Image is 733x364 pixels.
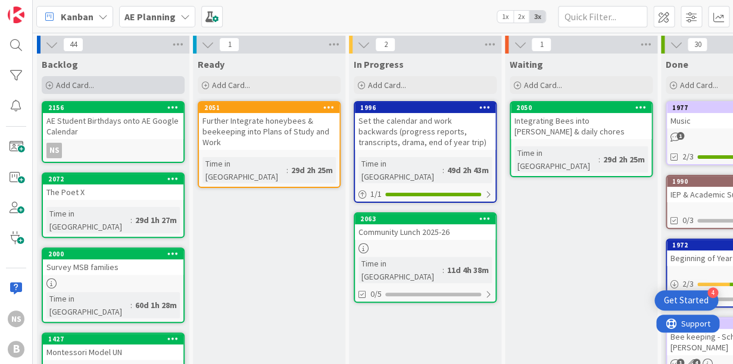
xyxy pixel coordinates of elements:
div: Integrating Bees into [PERSON_NAME] & daily chores [511,113,651,139]
div: 1996Set the calendar and work backwards (progress reports, transcripts, drama, end of year trip) [355,102,495,150]
span: 2 / 3 [682,278,694,290]
span: Backlog [42,58,78,70]
a: 2050Integrating Bees into [PERSON_NAME] & daily choresTime in [GEOGRAPHIC_DATA]:29d 2h 25m [510,101,653,177]
span: : [130,214,132,227]
div: 11d 4h 38m [444,263,492,277]
div: 1427 [48,335,183,343]
span: 3x [529,11,545,23]
span: : [130,299,132,312]
div: 2072 [43,174,183,184]
span: Kanban [61,10,93,24]
div: 60d 1h 28m [132,299,180,312]
span: Add Card... [368,80,406,90]
div: NS [43,143,183,158]
span: : [286,164,288,177]
a: 2051Further Integrate honeybees & beekeeping into Plans of Study and WorkTime in [GEOGRAPHIC_DATA... [198,101,341,188]
span: 1 [531,37,551,52]
div: 2063 [355,214,495,224]
img: Visit kanbanzone.com [8,7,24,23]
div: 29d 1h 27m [132,214,180,227]
span: 1x [497,11,513,23]
div: 2051 [199,102,339,113]
div: 1996 [355,102,495,113]
span: : [442,263,444,277]
a: 2063Community Lunch 2025-26Time in [GEOGRAPHIC_DATA]:11d 4h 38m0/5 [354,212,497,303]
div: 2063 [360,215,495,223]
div: 29d 2h 25m [288,164,336,177]
div: Time in [GEOGRAPHIC_DATA] [46,292,130,318]
div: Montessori Model UN [43,344,183,360]
span: 2 [375,37,395,52]
div: B [8,341,24,357]
span: Ready [198,58,224,70]
div: Time in [GEOGRAPHIC_DATA] [514,146,598,172]
span: 1 [219,37,239,52]
div: 4 [707,287,718,298]
div: 2051Further Integrate honeybees & beekeeping into Plans of Study and Work [199,102,339,150]
div: Further Integrate honeybees & beekeeping into Plans of Study and Work [199,113,339,150]
div: 49d 2h 43m [444,164,492,177]
span: 30 [687,37,707,52]
span: 1 [676,132,684,140]
div: 1/1 [355,187,495,202]
div: Survey MSB families [43,259,183,275]
span: 44 [63,37,83,52]
div: Time in [GEOGRAPHIC_DATA] [46,207,130,233]
div: NS [8,310,24,327]
div: 2050 [516,103,651,112]
div: Set the calendar and work backwards (progress reports, transcripts, drama, end of year trip) [355,113,495,150]
span: : [598,153,600,166]
div: 2072The Poet X [43,174,183,200]
span: 0/5 [370,288,382,300]
span: Support [25,2,54,16]
span: Waiting [510,58,543,70]
div: Time in [GEOGRAPHIC_DATA] [358,257,442,283]
div: 2000 [48,250,183,258]
input: Quick Filter... [558,6,647,27]
div: 2063Community Lunch 2025-26 [355,214,495,240]
div: 2156AE Student Birthdays onto AE Google Calendar [43,102,183,139]
div: 1427Montessori Model UN [43,334,183,360]
span: : [442,164,444,177]
div: 1996 [360,103,495,112]
div: 2000 [43,249,183,259]
div: 2156 [43,102,183,113]
span: Add Card... [524,80,562,90]
div: 2050 [511,102,651,113]
span: Add Card... [212,80,250,90]
span: In Progress [354,58,404,70]
span: Add Card... [56,80,94,90]
b: AE Planning [124,11,176,23]
div: 2000Survey MSB families [43,249,183,275]
div: Time in [GEOGRAPHIC_DATA] [358,157,442,183]
div: 29d 2h 25m [600,153,648,166]
div: 2050Integrating Bees into [PERSON_NAME] & daily chores [511,102,651,139]
div: 2156 [48,103,183,112]
div: NS [46,143,62,158]
div: Open Get Started checklist, remaining modules: 4 [654,290,718,310]
span: Add Card... [680,80,718,90]
div: The Poet X [43,184,183,200]
a: 2156AE Student Birthdays onto AE Google CalendarNS [42,101,185,163]
div: 1427 [43,334,183,344]
div: Community Lunch 2025-26 [355,224,495,240]
a: 1996Set the calendar and work backwards (progress reports, transcripts, drama, end of year trip)T... [354,101,497,203]
span: 2/3 [682,150,694,163]
span: 0/3 [682,214,694,227]
div: Get Started [664,294,709,306]
div: Time in [GEOGRAPHIC_DATA] [202,157,286,183]
a: 2072The Poet XTime in [GEOGRAPHIC_DATA]:29d 1h 27m [42,172,185,238]
a: 2000Survey MSB familiesTime in [GEOGRAPHIC_DATA]:60d 1h 28m [42,247,185,323]
div: 2072 [48,175,183,183]
span: 2x [513,11,529,23]
div: 2051 [204,103,339,112]
div: AE Student Birthdays onto AE Google Calendar [43,113,183,139]
span: 1 / 1 [370,188,382,200]
span: Done [666,58,688,70]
